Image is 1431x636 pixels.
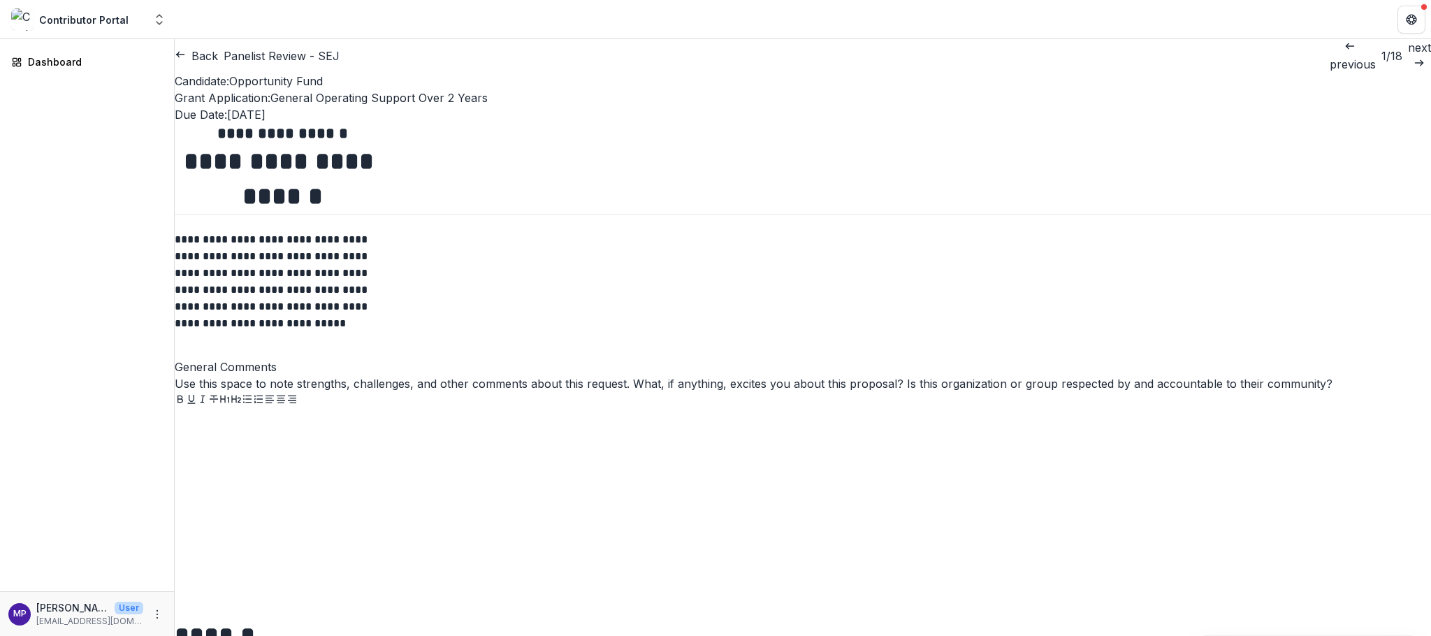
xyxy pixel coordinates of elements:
a: next [1408,39,1431,73]
button: Heading 2 [231,392,242,409]
button: Bullet List [242,392,253,409]
p: previous [1330,56,1376,73]
button: Underline [186,392,197,409]
button: Strike [208,392,219,409]
button: Italicize [197,392,208,409]
span: Grant Application [175,91,268,105]
button: Align Left [264,392,275,409]
button: Open entity switcher [150,6,169,34]
button: Bold [175,392,186,409]
span: Due Date [175,108,224,122]
p: next [1408,39,1431,56]
p: [PERSON_NAME] [36,600,109,615]
p: : General Operating Support Over 2 Years [175,89,1431,106]
a: Dashboard [6,50,168,73]
button: Align Right [286,392,298,409]
button: previous [1330,39,1376,73]
button: Align Center [275,392,286,409]
button: Ordered List [253,392,264,409]
img: Contributor Portal [11,8,34,31]
button: Heading 1 [219,392,231,409]
p: User [115,602,143,614]
button: Get Help [1397,6,1425,34]
button: Back [175,48,218,64]
h2: Panelist Review - SEJ [224,48,340,64]
button: More [149,606,166,623]
p: 1 / 18 [1381,48,1402,64]
p: [EMAIL_ADDRESS][DOMAIN_NAME] [36,615,143,628]
div: Dashboard [28,55,157,69]
p: : Opportunity Fund [175,73,1431,89]
span: Candidate [175,74,226,88]
div: Use this space to note strengths, challenges, and other comments about this request. What, if any... [175,375,1431,392]
div: Contributor Portal [39,13,129,27]
p: General Comments [175,359,1431,375]
div: Marge Petruska [13,609,27,619]
p: : [DATE] [175,106,1431,123]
